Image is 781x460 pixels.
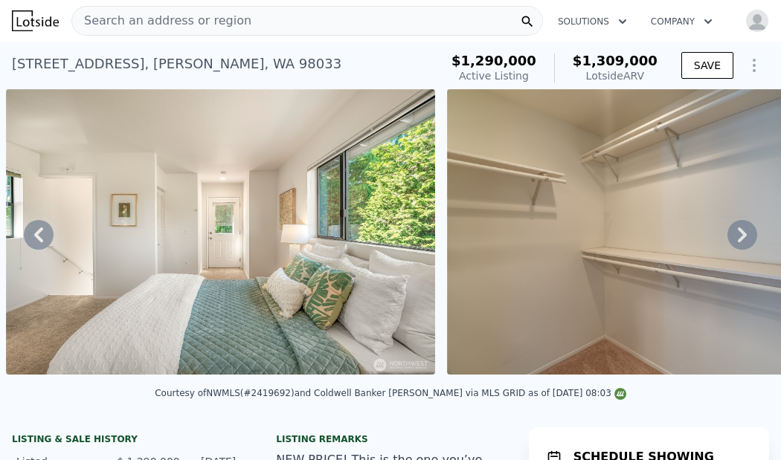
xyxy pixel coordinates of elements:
[614,388,626,400] img: NWMLS Logo
[639,8,724,35] button: Company
[12,54,341,74] div: [STREET_ADDRESS] , [PERSON_NAME] , WA 98033
[451,53,536,68] span: $1,290,000
[12,10,59,31] img: Lotside
[155,388,626,398] div: Courtesy of NWMLS (#2419692) and Coldwell Banker [PERSON_NAME] via MLS GRID as of [DATE] 08:03
[12,433,240,448] div: LISTING & SALE HISTORY
[459,70,529,82] span: Active Listing
[739,51,769,80] button: Show Options
[745,9,769,33] img: avatar
[681,52,733,79] button: SAVE
[546,8,639,35] button: Solutions
[573,68,658,83] div: Lotside ARV
[276,433,504,445] div: Listing remarks
[72,12,251,30] span: Search an address or region
[6,89,434,375] img: Sale: 167441305 Parcel: 97999880
[573,53,658,68] span: $1,309,000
